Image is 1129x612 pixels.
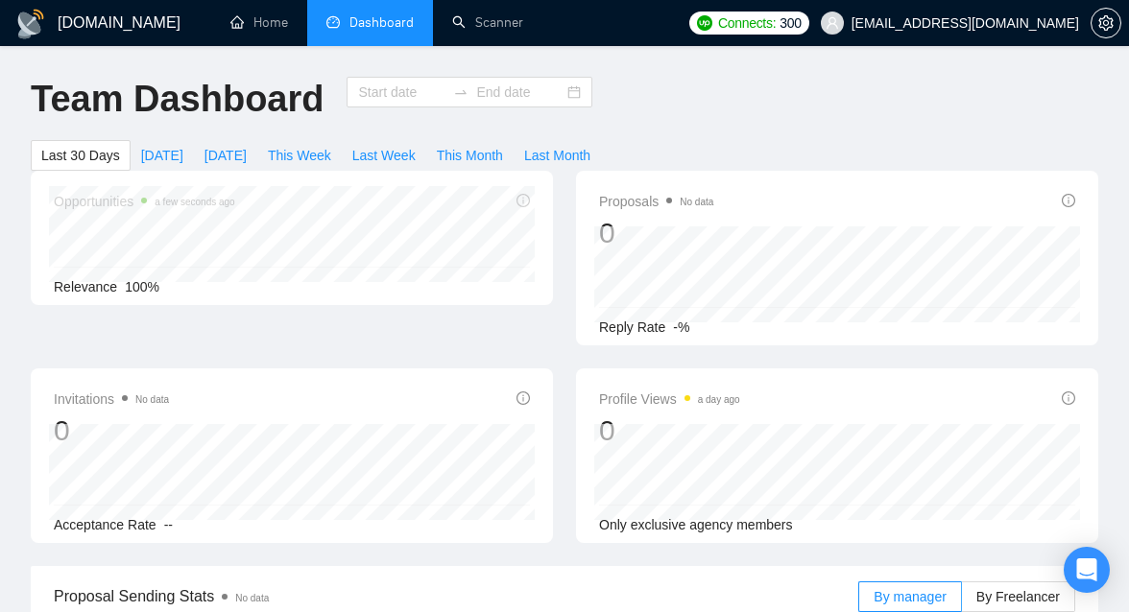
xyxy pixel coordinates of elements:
span: Acceptance Rate [54,517,156,532]
span: Only exclusive agency members [599,517,793,532]
span: info-circle [1062,194,1075,207]
input: Start date [358,82,445,103]
div: 0 [54,412,169,449]
span: Connects: [718,12,776,34]
span: By Freelancer [976,589,1060,604]
span: This Week [268,145,331,166]
span: Proposal Sending Stats [54,584,858,608]
span: Last Month [524,145,590,166]
span: 100% [125,279,159,294]
span: Last Week [352,145,416,166]
span: info-circle [1062,391,1075,405]
span: No data [135,394,169,405]
span: Proposals [599,190,713,213]
img: logo [15,9,46,39]
span: This Month [437,145,503,166]
button: [DATE] [194,140,257,171]
button: setting [1091,8,1121,38]
span: [DATE] [204,145,247,166]
div: 0 [599,412,740,449]
button: Last Week [342,140,426,171]
span: No data [680,197,713,207]
span: user [826,16,839,30]
span: Profile Views [599,388,740,411]
button: [DATE] [131,140,194,171]
div: Open Intercom Messenger [1064,547,1110,593]
img: upwork-logo.png [697,15,712,31]
span: info-circle [516,391,530,405]
span: swap-right [453,84,468,100]
span: Last 30 Days [41,145,120,166]
a: setting [1091,15,1121,31]
span: Dashboard [349,14,414,31]
time: a day ago [698,394,740,405]
h1: Team Dashboard [31,77,324,122]
button: This Week [257,140,342,171]
span: setting [1092,15,1120,31]
span: Relevance [54,279,117,294]
span: -% [673,319,689,335]
button: Last Month [514,140,601,171]
span: [DATE] [141,145,183,166]
span: -- [164,517,173,532]
span: 300 [780,12,801,34]
input: End date [476,82,564,103]
div: 0 [599,215,713,251]
span: Reply Rate [599,319,665,335]
span: to [453,84,468,100]
button: Last 30 Days [31,140,131,171]
button: This Month [426,140,514,171]
a: homeHome [230,14,288,31]
span: By manager [874,589,946,604]
a: searchScanner [452,14,523,31]
span: No data [235,593,269,603]
span: Invitations [54,388,169,411]
span: dashboard [326,15,340,29]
